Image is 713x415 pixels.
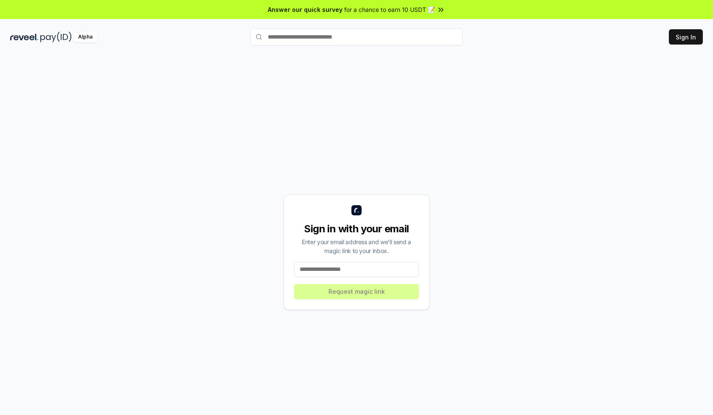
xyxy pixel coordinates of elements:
[344,5,435,14] span: for a chance to earn 10 USDT 📝
[351,205,362,215] img: logo_small
[268,5,342,14] span: Answer our quick survey
[669,29,703,45] button: Sign In
[10,32,39,42] img: reveel_dark
[294,222,419,236] div: Sign in with your email
[294,237,419,255] div: Enter your email address and we’ll send a magic link to your inbox.
[40,32,72,42] img: pay_id
[73,32,97,42] div: Alpha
